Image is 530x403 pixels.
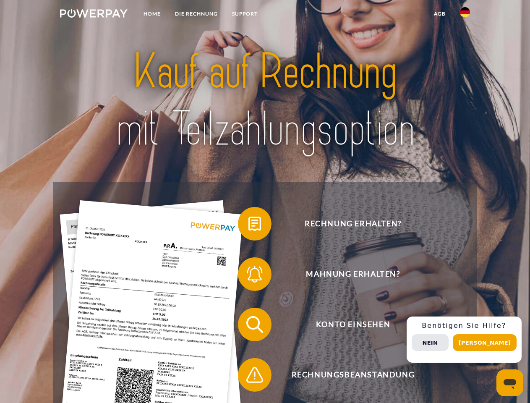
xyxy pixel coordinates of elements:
div: Schnellhilfe [407,317,522,363]
img: title-powerpay_de.svg [80,40,450,161]
span: Mahnung erhalten? [250,257,456,291]
a: agb [427,6,453,21]
img: qb_warning.svg [244,364,265,385]
span: Rechnung erhalten? [250,207,456,241]
img: qb_bell.svg [244,264,265,285]
button: Rechnungsbeanstandung [238,358,456,392]
button: [PERSON_NAME] [453,334,517,351]
h3: Benötigen Sie Hilfe? [412,322,517,330]
button: Nein [412,334,449,351]
span: Konto einsehen [250,308,456,341]
span: Rechnungsbeanstandung [250,358,456,392]
button: Rechnung erhalten? [238,207,456,241]
img: de [460,7,470,17]
button: Konto einsehen [238,308,456,341]
a: Home [136,6,168,21]
iframe: Schaltfläche zum Öffnen des Messaging-Fensters [496,369,523,396]
button: Mahnung erhalten? [238,257,456,291]
img: qb_search.svg [244,314,265,335]
a: SUPPORT [225,6,265,21]
img: logo-powerpay-white.svg [60,9,128,18]
img: qb_bill.svg [244,213,265,234]
a: DIE RECHNUNG [168,6,225,21]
